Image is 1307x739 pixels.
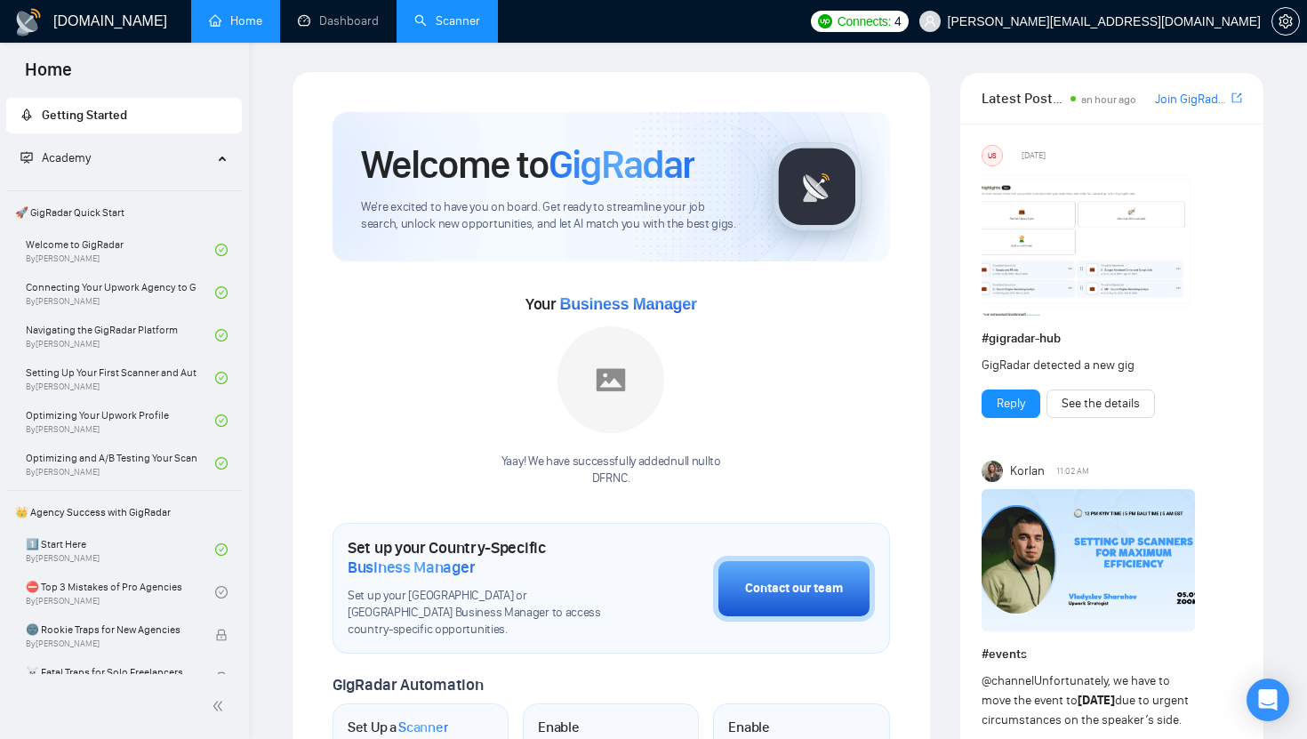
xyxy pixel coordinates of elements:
a: dashboardDashboard [298,13,379,28]
span: By [PERSON_NAME] [26,639,196,649]
h1: # gigradar-hub [982,329,1242,349]
button: See the details [1046,390,1155,418]
span: check-circle [215,543,228,556]
span: Set up your [GEOGRAPHIC_DATA] or [GEOGRAPHIC_DATA] Business Manager to access country-specific op... [348,588,624,639]
img: logo [14,8,43,36]
span: @channel [982,673,1034,688]
span: lock [215,629,228,641]
a: setting [1271,14,1300,28]
a: Join GigRadar Slack Community [1155,90,1228,109]
img: gigradar-logo.png [773,142,862,231]
span: fund-projection-screen [20,151,33,164]
span: check-circle [215,329,228,341]
a: Navigating the GigRadar PlatformBy[PERSON_NAME] [26,316,215,355]
span: Academy [20,150,91,165]
span: We're excited to have you on board. Get ready to streamline your job search, unlock new opportuni... [361,199,744,233]
h1: Set up your Country-Specific [348,538,624,577]
span: double-left [212,697,229,715]
span: Latest Posts from the GigRadar Community [982,87,1066,109]
a: ⛔ Top 3 Mistakes of Pro AgenciesBy[PERSON_NAME] [26,573,215,612]
span: check-circle [215,286,228,299]
h1: Set Up a [348,719,448,736]
div: Yaay! We have successfully added null null to [501,454,721,487]
p: DFRNC . [501,470,721,487]
a: Connecting Your Upwork Agency to GigRadarBy[PERSON_NAME] [26,273,215,312]
span: GigRadar [549,141,694,189]
a: searchScanner [414,13,480,28]
img: Korlan [982,461,1003,482]
a: homeHome [209,13,262,28]
div: US [982,146,1002,165]
div: Open Intercom Messenger [1247,679,1289,721]
span: rocket [20,108,33,121]
a: Reply [997,394,1025,414]
span: check-circle [215,372,228,384]
span: user [924,15,936,28]
span: 👑 Agency Success with GigRadar [8,494,240,530]
span: Your [525,294,697,314]
span: Getting Started [42,108,127,123]
a: Optimizing Your Upwork ProfileBy[PERSON_NAME] [26,401,215,440]
span: 4 [894,12,902,31]
button: Contact our team [713,556,875,622]
span: 🌚 Rookie Traps for New Agencies [26,621,196,639]
h1: # events [982,645,1242,664]
span: 11:02 AM [1056,463,1089,479]
span: Scanner [398,719,448,736]
img: F09354QB7SM-image.png [982,173,1195,316]
span: [DATE] [1022,148,1046,164]
img: upwork-logo.png [818,14,832,28]
span: 🚀 GigRadar Quick Start [8,195,240,230]
span: setting [1272,14,1299,28]
span: Home [11,57,86,94]
div: GigRadar detected a new gig [982,356,1191,375]
a: Welcome to GigRadarBy[PERSON_NAME] [26,230,215,269]
span: Business Manager [348,558,475,577]
span: an hour ago [1081,93,1136,106]
span: export [1231,91,1242,105]
img: placeholder.png [557,326,664,433]
button: setting [1271,7,1300,36]
a: 1️⃣ Start HereBy[PERSON_NAME] [26,530,215,569]
div: Contact our team [745,579,843,598]
img: F09DQRWLC0N-Event%20with%20Vlad%20Sharahov.png [982,489,1195,631]
span: Connects: [838,12,891,31]
span: lock [215,671,228,684]
span: ☠️ Fatal Traps for Solo Freelancers [26,663,196,681]
strong: [DATE] [1078,693,1115,708]
h1: Welcome to [361,141,694,189]
a: export [1231,90,1242,107]
a: See the details [1062,394,1140,414]
a: Setting Up Your First Scanner and Auto-BidderBy[PERSON_NAME] [26,358,215,398]
li: Getting Started [6,98,242,133]
span: check-circle [215,457,228,470]
span: GigRadar Automation [333,675,483,695]
span: Business Manager [559,295,696,313]
span: check-circle [215,414,228,427]
span: check-circle [215,586,228,598]
button: Reply [982,390,1040,418]
span: check-circle [215,244,228,256]
span: Korlan [1010,462,1045,481]
span: Academy [42,150,91,165]
a: Optimizing and A/B Testing Your Scanner for Better ResultsBy[PERSON_NAME] [26,444,215,483]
